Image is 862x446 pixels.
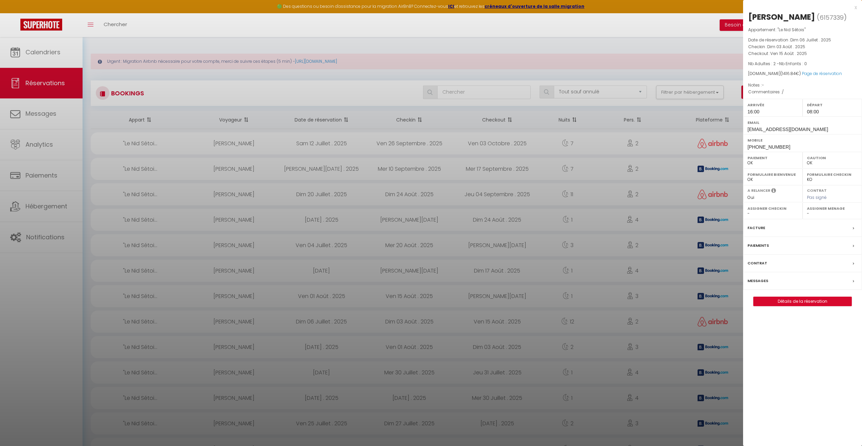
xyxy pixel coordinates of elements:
[770,51,807,56] span: Ven 15 Août . 2025
[782,89,784,95] span: /
[747,109,759,114] span: 16:00
[748,43,857,50] p: Checkin :
[747,137,858,144] label: Mobile
[807,194,827,200] span: Pas signé
[747,260,767,267] label: Contrat
[807,154,858,161] label: Caution
[748,82,857,89] p: Notes :
[748,50,857,57] p: Checkout :
[780,71,801,76] span: ( €)
[747,101,798,108] label: Arrivée
[753,297,852,306] button: Détails de la réservation
[807,205,858,212] label: Assigner Menage
[807,188,827,192] label: Contrat
[807,171,858,178] label: Formulaire Checkin
[747,205,798,212] label: Assigner Checkin
[802,71,842,76] a: Page de réservation
[748,89,857,95] p: Commentaires :
[817,13,847,22] span: ( )
[777,27,806,33] span: "Le Nid Sétois"
[779,61,807,67] span: Nb Enfants : 0
[747,154,798,161] label: Paiement
[747,127,828,132] span: [EMAIL_ADDRESS][DOMAIN_NAME]
[747,188,770,193] label: A relancer
[747,171,798,178] label: Formulaire Bienvenue
[754,297,851,306] a: Détails de la réservation
[782,71,796,76] span: 1416.84
[771,188,776,195] i: Sélectionner OUI si vous souhaiter envoyer les séquences de messages post-checkout
[790,37,831,43] span: Dim 06 Juillet . 2025
[748,37,857,43] p: Date de réservation :
[747,277,768,284] label: Messages
[747,119,858,126] label: Email
[820,13,844,22] span: 6157339
[747,242,769,249] label: Paiements
[5,3,26,23] button: Ouvrir le widget de chat LiveChat
[748,61,807,67] span: Nb Adultes : 2 -
[748,12,815,22] div: [PERSON_NAME]
[807,101,858,108] label: Départ
[748,26,857,33] p: Appartement :
[743,3,857,12] div: x
[762,82,764,88] span: -
[748,71,857,77] div: [DOMAIN_NAME]
[807,109,819,114] span: 08:00
[747,224,765,231] label: Facture
[747,144,790,150] span: [PHONE_NUMBER]
[767,44,805,50] span: Dim 03 Août . 2025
